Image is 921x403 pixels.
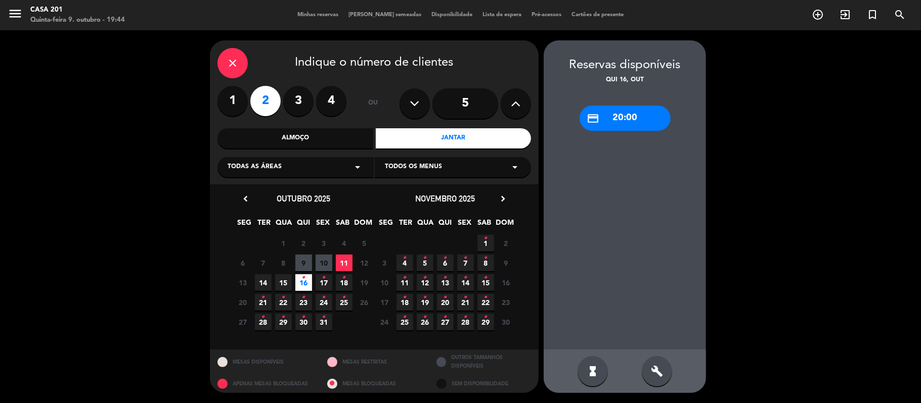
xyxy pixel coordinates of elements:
span: 7 [255,255,272,271]
span: QUI [437,217,454,233]
span: 10 [376,274,393,291]
span: 23 [498,294,514,311]
i: • [282,309,285,325]
span: 4 [397,255,413,271]
span: 29 [477,314,494,330]
span: 28 [255,314,272,330]
i: search [894,9,906,21]
i: • [484,309,488,325]
div: Almoço [217,128,373,148]
i: • [282,289,285,306]
span: Disponibilidade [426,12,477,18]
label: 2 [250,86,281,116]
span: 4 [336,235,353,251]
span: novembro 2025 [415,193,475,204]
span: Todos os menus [385,162,442,172]
span: 16 [498,274,514,291]
span: 19 [356,274,373,291]
div: Quinta-feira 9. outubro - 19:44 [30,15,125,25]
span: QUI [295,217,312,233]
span: 9 [295,255,312,271]
div: APENAS MESAS BLOQUEADAS [210,374,320,393]
span: 30 [498,314,514,330]
i: • [302,270,305,286]
i: • [444,309,447,325]
span: 12 [356,255,373,271]
div: Indique o número de clientes [217,48,531,78]
span: QUA [276,217,292,233]
i: hourglass_full [587,365,599,377]
div: ou [357,86,389,121]
span: outubro 2025 [277,193,330,204]
i: • [484,230,488,246]
div: Jantar [376,128,532,148]
label: 4 [316,86,346,116]
span: 5 [356,235,373,251]
i: • [261,309,265,325]
span: Cartões de presente [566,12,629,18]
div: SEM DISPONIBILIDADE [429,374,539,393]
span: 12 [417,274,433,291]
span: 21 [255,294,272,311]
span: 26 [417,314,433,330]
span: 13 [437,274,454,291]
i: • [464,250,467,266]
span: 15 [275,274,292,291]
span: 23 [295,294,312,311]
span: 22 [477,294,494,311]
span: 2 [295,235,312,251]
div: Casa 201 [30,5,125,15]
span: 19 [417,294,433,311]
span: SEX [315,217,332,233]
span: 28 [457,314,474,330]
i: • [302,289,305,306]
span: 11 [397,274,413,291]
span: 24 [316,294,332,311]
i: • [484,250,488,266]
span: 8 [477,255,494,271]
span: 20 [235,294,251,311]
span: TER [256,217,273,233]
span: 18 [336,274,353,291]
span: 15 [477,274,494,291]
span: 29 [275,314,292,330]
span: 18 [397,294,413,311]
span: QUA [417,217,434,233]
i: credit_card [587,112,600,125]
i: • [322,270,326,286]
span: 25 [397,314,413,330]
i: • [444,250,447,266]
i: menu [8,6,23,21]
span: 6 [235,255,251,271]
span: 9 [498,255,514,271]
i: • [403,250,407,266]
i: • [322,289,326,306]
i: • [302,309,305,325]
i: • [403,289,407,306]
i: • [484,289,488,306]
i: close [227,57,239,69]
label: 1 [217,86,248,116]
div: Reservas disponíveis [544,56,706,75]
i: • [261,289,265,306]
span: 27 [235,314,251,330]
i: • [423,270,427,286]
span: [PERSON_NAME] semeadas [343,12,426,18]
i: • [423,289,427,306]
span: 25 [336,294,353,311]
span: 26 [356,294,373,311]
button: menu [8,6,23,25]
span: DOM [496,217,513,233]
i: • [464,309,467,325]
label: 3 [283,86,314,116]
i: • [322,309,326,325]
span: 20 [437,294,454,311]
i: arrow_drop_down [352,161,364,173]
span: Lista de espera [477,12,527,18]
span: 21 [457,294,474,311]
span: 8 [275,255,292,271]
span: 2 [498,235,514,251]
i: • [342,289,346,306]
span: 6 [437,255,454,271]
i: • [464,270,467,286]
